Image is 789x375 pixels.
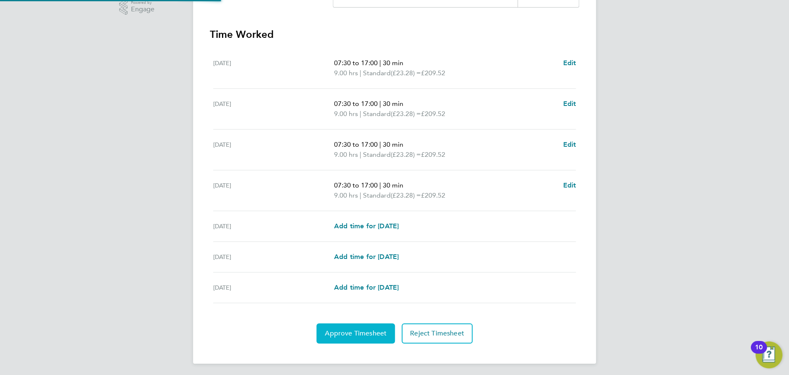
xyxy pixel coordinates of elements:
span: Edit [563,59,576,67]
div: [DATE] [213,221,334,231]
div: [DATE] [213,252,334,262]
span: Standard [363,109,391,119]
div: [DATE] [213,180,334,201]
span: (£23.28) = [391,151,421,158]
span: 30 min [383,59,403,67]
span: | [360,191,361,199]
a: Edit [563,58,576,68]
div: [DATE] [213,99,334,119]
span: | [379,140,381,148]
span: Edit [563,181,576,189]
span: 30 min [383,140,403,148]
a: Edit [563,140,576,150]
span: Approve Timesheet [325,329,387,338]
span: 30 min [383,181,403,189]
a: Add time for [DATE] [334,252,399,262]
span: Add time for [DATE] [334,253,399,261]
div: [DATE] [213,140,334,160]
span: | [379,100,381,108]
span: | [360,110,361,118]
span: £209.52 [421,151,445,158]
a: Edit [563,180,576,190]
span: 07:30 to 17:00 [334,140,378,148]
span: Edit [563,140,576,148]
span: 9.00 hrs [334,110,358,118]
span: | [379,181,381,189]
span: (£23.28) = [391,110,421,118]
h3: Time Worked [210,28,579,41]
a: Add time for [DATE] [334,283,399,293]
span: Add time for [DATE] [334,283,399,291]
span: 9.00 hrs [334,191,358,199]
span: (£23.28) = [391,191,421,199]
span: 30 min [383,100,403,108]
span: £209.52 [421,69,445,77]
span: | [379,59,381,67]
div: [DATE] [213,283,334,293]
span: Engage [131,6,154,13]
span: 07:30 to 17:00 [334,100,378,108]
span: 9.00 hrs [334,151,358,158]
span: Standard [363,68,391,78]
span: Edit [563,100,576,108]
button: Approve Timesheet [316,323,395,343]
button: Reject Timesheet [402,323,473,343]
span: Reject Timesheet [410,329,464,338]
span: (£23.28) = [391,69,421,77]
button: Open Resource Center, 10 new notifications [755,341,782,368]
div: [DATE] [213,58,334,78]
span: Standard [363,150,391,160]
span: 07:30 to 17:00 [334,181,378,189]
a: Edit [563,99,576,109]
span: | [360,69,361,77]
span: | [360,151,361,158]
span: 07:30 to 17:00 [334,59,378,67]
span: £209.52 [421,110,445,118]
span: Standard [363,190,391,201]
span: 9.00 hrs [334,69,358,77]
div: 10 [755,347,763,358]
a: Add time for [DATE] [334,221,399,231]
span: Add time for [DATE] [334,222,399,230]
span: £209.52 [421,191,445,199]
